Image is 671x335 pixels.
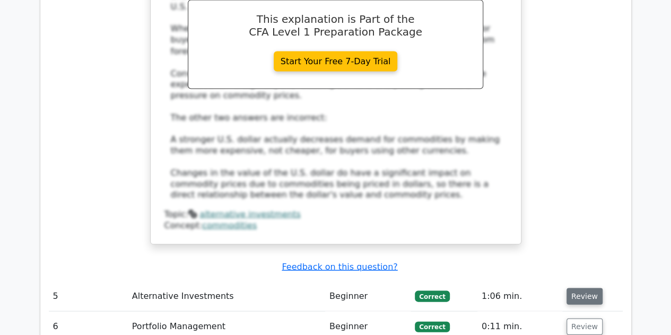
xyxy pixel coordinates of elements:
div: Concept: [164,220,507,231]
td: Alternative Investments [128,281,325,311]
span: Correct [415,290,449,301]
span: Correct [415,321,449,332]
td: Beginner [325,281,411,311]
a: commodities [202,220,257,230]
button: Review [567,288,603,304]
a: Feedback on this question? [282,261,397,271]
a: alternative investments [199,209,300,219]
td: 1:06 min. [477,281,562,311]
a: Start Your Free 7-Day Trial [274,51,398,71]
div: Topic: [164,209,507,220]
td: 5 [49,281,128,311]
button: Review [567,318,603,334]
